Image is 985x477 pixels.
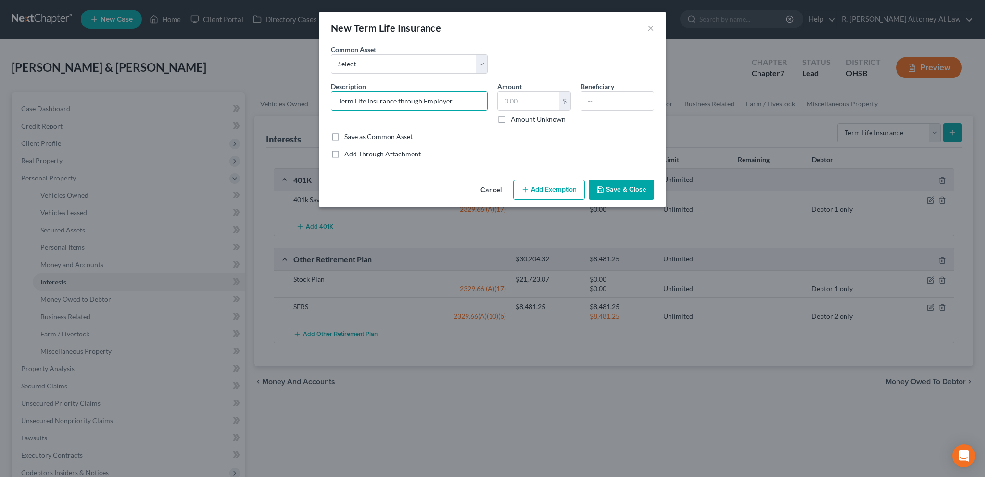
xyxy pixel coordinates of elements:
label: Save as Common Asset [344,132,413,142]
input: -- [581,92,654,110]
input: 0.00 [498,92,559,110]
label: Beneficiary [581,81,614,91]
label: Add Through Attachment [344,149,421,159]
input: Describe... [331,92,487,110]
div: $ [559,92,570,110]
button: × [647,22,654,34]
span: Description [331,82,366,90]
label: Common Asset [331,44,376,54]
div: Open Intercom Messenger [952,444,975,467]
div: New Term Life Insurance [331,21,441,35]
button: Cancel [473,181,509,200]
button: Save & Close [589,180,654,200]
label: Amount [497,81,522,91]
button: Add Exemption [513,180,585,200]
label: Amount Unknown [511,115,566,124]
